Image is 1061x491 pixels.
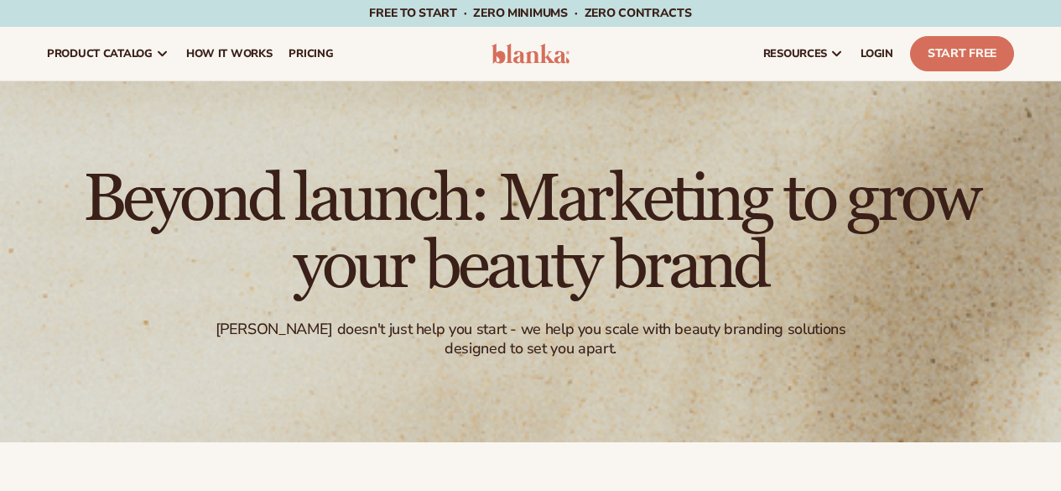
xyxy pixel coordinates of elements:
[39,27,178,81] a: product catalog
[755,27,852,81] a: resources
[861,47,893,60] span: LOGIN
[70,165,992,300] h1: Beyond launch: Marketing to grow your beauty brand
[186,47,273,60] span: How It Works
[280,27,341,81] a: pricing
[763,47,827,60] span: resources
[178,27,281,81] a: How It Works
[47,47,153,60] span: product catalog
[491,44,570,64] img: logo
[289,47,333,60] span: pricing
[185,320,875,359] div: [PERSON_NAME] doesn't just help you start - we help you scale with beauty branding solutions desi...
[369,5,691,21] span: Free to start · ZERO minimums · ZERO contracts
[910,36,1014,71] a: Start Free
[852,27,902,81] a: LOGIN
